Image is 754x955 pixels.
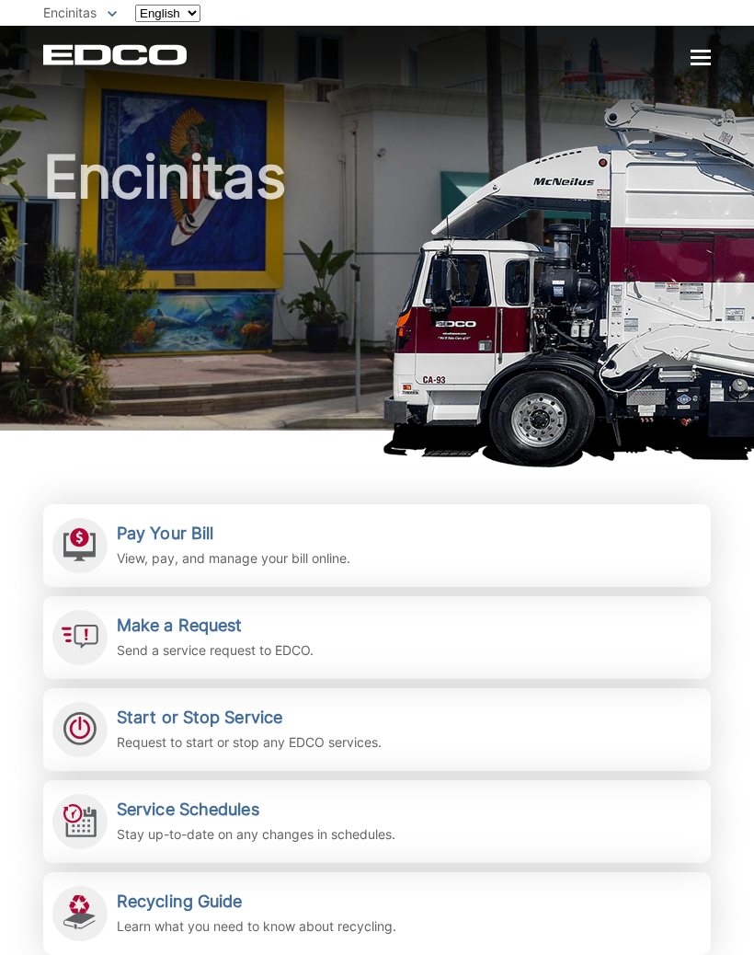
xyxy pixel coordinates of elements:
[117,548,350,569] p: View, pay, and manage your bill online.
[117,640,314,661] p: Send a service request to EDCO.
[117,916,396,937] p: Learn what you need to know about recycling.
[43,147,711,439] h1: Encinitas
[43,780,711,863] a: Service Schedules Stay up-to-date on any changes in schedules.
[135,5,200,22] select: Select a language
[43,5,97,20] span: Encinitas
[43,872,711,955] a: Recycling Guide Learn what you need to know about recycling.
[117,524,350,544] h2: Pay Your Bill
[117,708,382,728] h2: Start or Stop Service
[117,732,382,753] p: Request to start or stop any EDCO services.
[43,596,711,679] a: Make a Request Send a service request to EDCO.
[43,504,711,587] a: Pay Your Bill View, pay, and manage your bill online.
[43,44,189,65] a: EDCD logo. Return to the homepage.
[117,616,314,636] h2: Make a Request
[117,892,396,912] h2: Recycling Guide
[117,824,395,845] p: Stay up-to-date on any changes in schedules.
[117,800,395,820] h2: Service Schedules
